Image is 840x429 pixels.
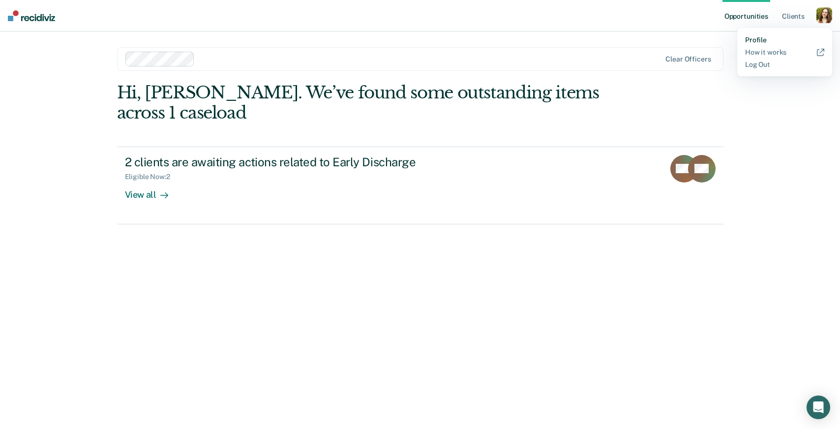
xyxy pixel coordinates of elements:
div: Hi, [PERSON_NAME]. We’ve found some outstanding items across 1 caseload [117,83,602,123]
div: 2 clients are awaiting actions related to Early Discharge [125,155,470,169]
div: Clear officers [665,55,711,63]
img: Recidiviz [8,10,55,21]
a: 2 clients are awaiting actions related to Early DischargeEligible Now:2View all [117,147,723,224]
a: Log Out [745,61,824,69]
a: How it works [745,48,824,57]
div: View all [125,181,180,200]
div: Eligible Now : 2 [125,173,178,181]
div: Open Intercom Messenger [807,396,830,419]
a: Profile [745,36,824,44]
